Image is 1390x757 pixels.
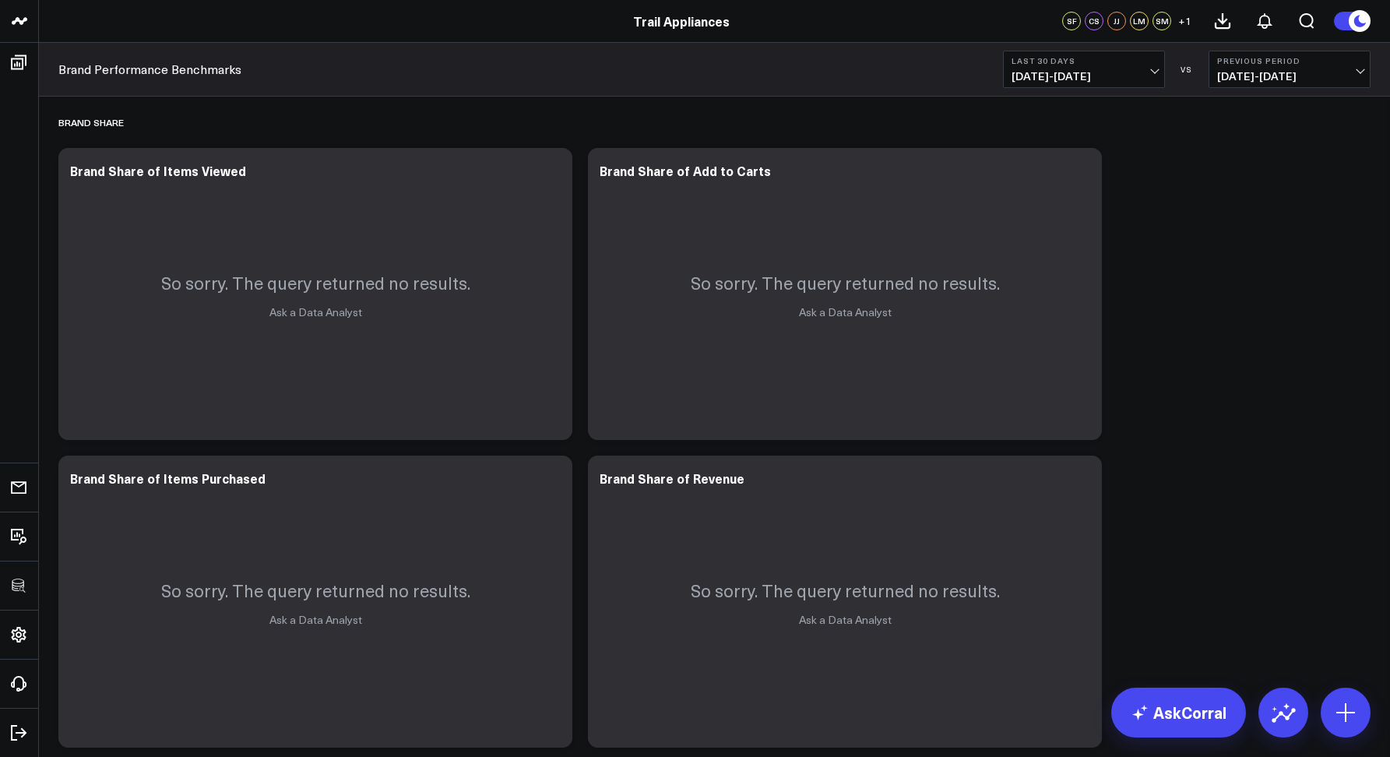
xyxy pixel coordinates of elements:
[1003,51,1165,88] button: Last 30 Days[DATE]-[DATE]
[1085,12,1103,30] div: CS
[691,271,1000,294] p: So sorry. The query returned no results.
[1012,56,1156,65] b: Last 30 Days
[269,612,362,627] a: Ask a Data Analyst
[58,61,241,78] a: Brand Performance Benchmarks
[70,470,266,487] div: Brand Share of Items Purchased
[1173,65,1201,74] div: VS
[1062,12,1081,30] div: SF
[1209,51,1371,88] button: Previous Period[DATE]-[DATE]
[1217,70,1362,83] span: [DATE] - [DATE]
[799,612,892,627] a: Ask a Data Analyst
[1130,12,1149,30] div: LM
[1178,16,1191,26] span: + 1
[161,271,470,294] p: So sorry. The query returned no results.
[799,305,892,319] a: Ask a Data Analyst
[161,579,470,602] p: So sorry. The query returned no results.
[633,12,730,30] a: Trail Appliances
[600,162,771,179] div: Brand Share of Add to Carts
[58,104,124,140] div: Brand Share
[1217,56,1362,65] b: Previous Period
[1111,688,1246,738] a: AskCorral
[600,470,744,487] div: Brand Share of Revenue
[691,579,1000,602] p: So sorry. The query returned no results.
[1152,12,1171,30] div: SM
[269,305,362,319] a: Ask a Data Analyst
[1012,70,1156,83] span: [DATE] - [DATE]
[1107,12,1126,30] div: JJ
[70,162,246,179] div: Brand Share of Items Viewed
[1175,12,1194,30] button: +1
